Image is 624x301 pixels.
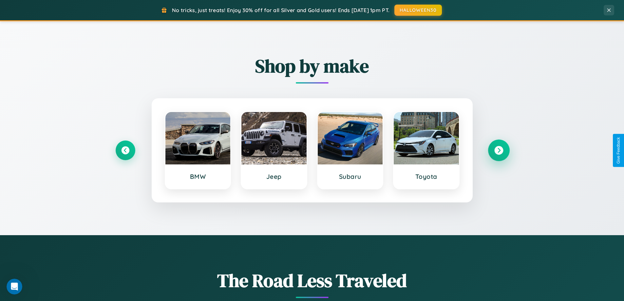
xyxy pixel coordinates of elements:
h3: BMW [172,173,224,180]
h1: The Road Less Traveled [116,268,509,293]
h2: Shop by make [116,53,509,79]
h3: Subaru [324,173,376,180]
h3: Toyota [400,173,452,180]
div: Give Feedback [616,137,621,164]
button: HALLOWEEN30 [394,5,442,16]
iframe: Intercom live chat [7,279,22,294]
span: No tricks, just treats! Enjoy 30% off for all Silver and Gold users! Ends [DATE] 1pm PT. [172,7,389,13]
h3: Jeep [248,173,300,180]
